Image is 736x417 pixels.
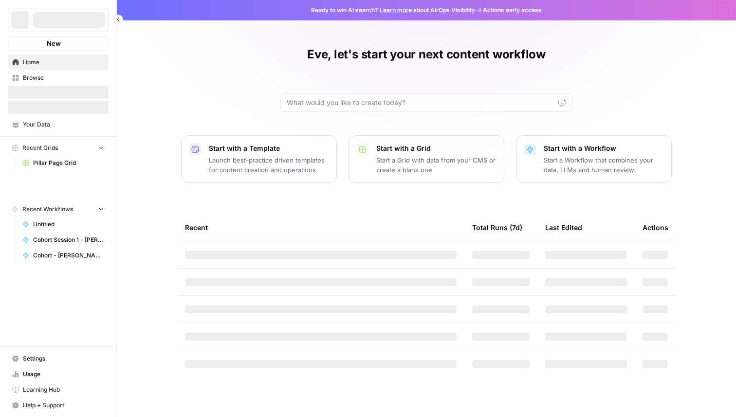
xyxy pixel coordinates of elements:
span: Usage [23,370,104,379]
a: Pillar Page Grid [18,155,109,171]
button: New [8,36,109,51]
span: Pillar Page Grid [33,159,104,167]
a: Settings [8,351,109,366]
h1: Eve, let's start your next content workflow [307,47,546,62]
p: Start with a Template [209,144,329,153]
a: Your Data [8,117,109,132]
div: Recent [185,214,457,241]
span: Untitled [33,220,104,229]
button: Start with a TemplateLaunch best-practice driven templates for content creation and operations [181,135,337,183]
a: Home [8,54,109,70]
button: Help + Support [8,398,109,413]
div: Total Runs (7d) [472,214,522,241]
span: Recent Grids [22,144,58,152]
a: Cohort - [PERSON_NAME] - Blog hero image generation [18,248,109,263]
a: Usage [8,366,109,382]
span: Your Data [23,120,104,129]
div: Actions [643,214,668,241]
a: Cohort Session 1 - [PERSON_NAME] workflow 1 [18,232,109,248]
p: Start with a Workflow [544,144,663,153]
button: Recent Workflows [8,202,109,217]
span: Cohort - [PERSON_NAME] - Blog hero image generation [33,251,104,260]
p: Start a Grid with data from your CMS or create a blank one [376,155,496,175]
a: Learning Hub [8,382,109,398]
div: Last Edited [545,214,582,241]
span: Settings [23,354,104,363]
p: Start with a Grid [376,144,496,153]
p: Launch best-practice driven templates for content creation and operations [209,155,329,175]
span: Learning Hub [23,385,104,394]
span: Cohort Session 1 - [PERSON_NAME] workflow 1 [33,236,104,244]
button: Start with a GridStart a Grid with data from your CMS or create a blank one [349,135,504,183]
input: What would you like to create today? [287,98,554,108]
a: Browse [8,70,109,86]
button: Start with a WorkflowStart a Workflow that combines your data, LLMs and human review [516,135,672,183]
a: Untitled [18,217,109,232]
span: Home [23,58,104,67]
p: Start a Workflow that combines your data, LLMs and human review [544,155,663,175]
span: Browse [23,73,104,82]
span: Actions early access [483,6,542,15]
button: Recent Grids [8,141,109,155]
span: Recent Workflows [22,205,73,214]
span: Help + Support [23,401,104,410]
span: New [47,38,61,48]
span: Ready to win AI search? about AirOps Visibility [311,6,475,15]
a: Learn more [380,6,412,14]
